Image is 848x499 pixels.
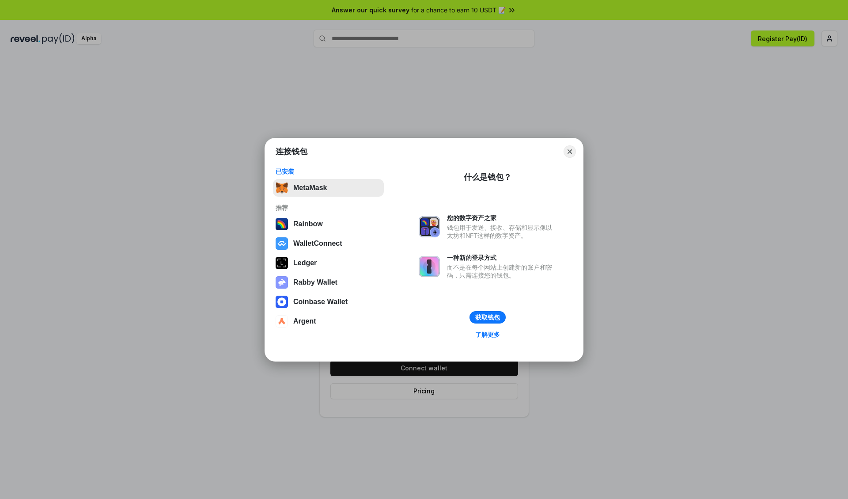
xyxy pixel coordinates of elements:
[273,254,384,272] button: Ledger
[276,237,288,250] img: svg+xml,%3Csvg%20width%3D%2228%22%20height%3D%2228%22%20viewBox%3D%220%200%2028%2028%22%20fill%3D...
[293,298,348,306] div: Coinbase Wallet
[293,278,337,286] div: Rabby Wallet
[273,312,384,330] button: Argent
[475,313,500,321] div: 获取钱包
[276,204,381,212] div: 推荐
[475,331,500,339] div: 了解更多
[276,218,288,230] img: svg+xml,%3Csvg%20width%3D%22120%22%20height%3D%22120%22%20viewBox%3D%220%200%20120%20120%22%20fil...
[273,215,384,233] button: Rainbow
[276,296,288,308] img: svg+xml,%3Csvg%20width%3D%2228%22%20height%3D%2228%22%20viewBox%3D%220%200%2028%2028%22%20fill%3D...
[419,216,440,237] img: svg+xml,%3Csvg%20xmlns%3D%22http%3A%2F%2Fwww.w3.org%2F2000%2Fsvg%22%20fill%3D%22none%22%20viewBox...
[276,146,307,157] h1: 连接钱包
[273,274,384,291] button: Rabby Wallet
[276,257,288,269] img: svg+xml,%3Csvg%20xmlns%3D%22http%3A%2F%2Fwww.w3.org%2F2000%2Fsvg%22%20width%3D%2228%22%20height%3...
[293,220,323,228] div: Rainbow
[419,256,440,277] img: svg+xml,%3Csvg%20xmlns%3D%22http%3A%2F%2Fwww.w3.org%2F2000%2Fsvg%22%20fill%3D%22none%22%20viewBox...
[447,254,556,262] div: 一种新的登录方式
[293,184,327,192] div: MetaMask
[293,240,342,248] div: WalletConnect
[276,182,288,194] img: svg+xml,%3Csvg%20fill%3D%22none%22%20height%3D%2233%22%20viewBox%3D%220%200%2035%2033%22%20width%...
[293,259,317,267] div: Ledger
[273,179,384,197] button: MetaMask
[276,315,288,328] img: svg+xml,%3Csvg%20width%3D%2228%22%20height%3D%2228%22%20viewBox%3D%220%200%2028%2028%22%20fill%3D...
[447,263,556,279] div: 而不是在每个网站上创建新的账户和密码，只需连接您的钱包。
[447,224,556,240] div: 钱包用于发送、接收、存储和显示像以太坊和NFT这样的数字资产。
[564,145,576,158] button: Close
[293,317,316,325] div: Argent
[273,293,384,311] button: Coinbase Wallet
[464,172,511,183] div: 什么是钱包？
[276,276,288,289] img: svg+xml,%3Csvg%20xmlns%3D%22http%3A%2F%2Fwww.w3.org%2F2000%2Fsvg%22%20fill%3D%22none%22%20viewBox...
[276,168,381,175] div: 已安装
[469,311,506,324] button: 获取钱包
[273,235,384,252] button: WalletConnect
[447,214,556,222] div: 您的数字资产之家
[470,329,505,340] a: 了解更多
